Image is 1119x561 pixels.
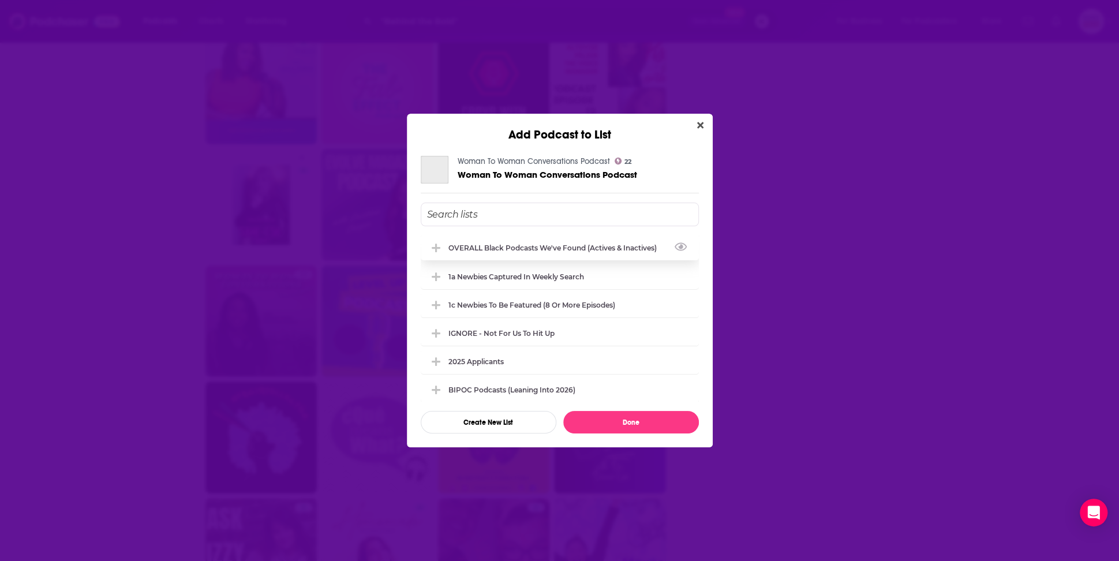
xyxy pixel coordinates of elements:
[624,159,631,164] span: 22
[1080,499,1107,526] div: Open Intercom Messenger
[563,411,699,433] button: Done
[448,386,575,394] div: BIPOC podcasts (leaning into 2026)
[458,169,637,180] span: Woman To Woman Conversations Podcast
[448,244,664,252] div: OVERALL Black podcasts we've found (actives & inactives)
[448,301,615,309] div: 1c Newbies to be featured (8 or more episodes)
[458,156,610,166] a: Woman To Woman Conversations Podcast
[421,377,699,402] div: BIPOC podcasts (leaning into 2026)
[421,235,699,260] div: OVERALL Black podcasts we've found (actives & inactives)
[421,156,448,184] a: Woman To Woman Conversations Podcast
[421,203,699,433] div: Add Podcast To List
[615,158,632,164] a: 22
[421,349,699,374] div: 2025 applicants
[421,292,699,317] div: 1c Newbies to be featured (8 or more episodes)
[448,329,555,338] div: IGNORE - not for us to hit up
[421,203,699,226] input: Search lists
[448,272,584,281] div: 1a Newbies captured in weekly search
[458,170,637,179] a: Woman To Woman Conversations Podcast
[448,357,504,366] div: 2025 applicants
[421,411,556,433] button: Create New List
[407,114,713,142] div: Add Podcast to List
[421,264,699,289] div: 1a Newbies captured in weekly search
[693,118,708,133] button: Close
[657,250,664,251] button: View Link
[421,320,699,346] div: IGNORE - not for us to hit up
